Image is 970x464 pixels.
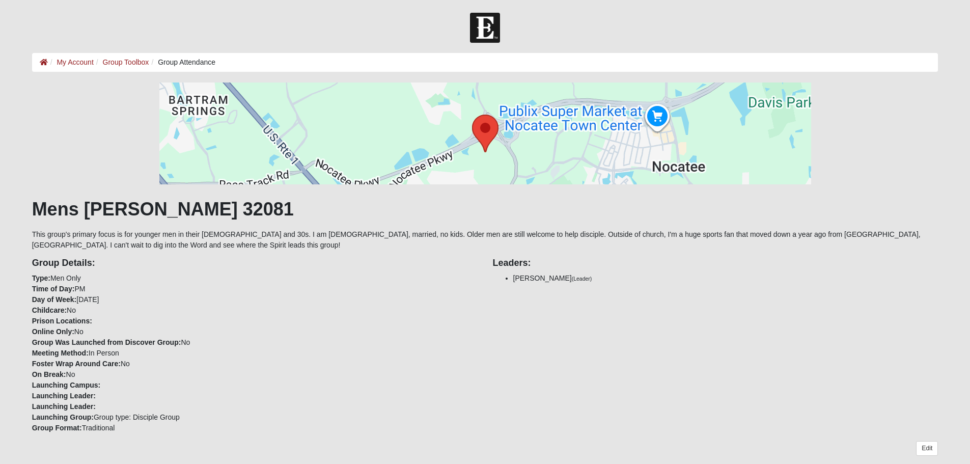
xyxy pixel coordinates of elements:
strong: Launching Group: [32,413,94,421]
strong: Launching Leader: [32,402,96,411]
strong: Launching Leader: [32,392,96,400]
strong: On Break: [32,370,66,378]
small: (Leader) [572,276,592,282]
a: My Account [57,58,93,66]
strong: Foster Wrap Around Care: [32,360,121,368]
strong: Group Was Launched from Discover Group: [32,338,181,346]
strong: Type: [32,274,50,282]
strong: Group Format: [32,424,82,432]
strong: Day of Week: [32,295,77,304]
strong: Launching Campus: [32,381,101,389]
strong: Time of Day: [32,285,75,293]
h1: Mens [PERSON_NAME] 32081 [32,198,938,220]
strong: Meeting Method: [32,349,89,357]
div: Men Only PM [DATE] No No No In Person No No Group type: Disciple Group Traditional [24,251,485,433]
a: Group Toolbox [103,58,149,66]
a: Edit [916,441,938,456]
strong: Childcare: [32,306,67,314]
li: Group Attendance [149,57,215,68]
h4: Leaders: [493,258,938,269]
strong: Prison Locations: [32,317,92,325]
img: Church of Eleven22 Logo [470,13,500,43]
h4: Group Details: [32,258,478,269]
strong: Online Only: [32,327,74,336]
li: [PERSON_NAME] [513,273,938,284]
